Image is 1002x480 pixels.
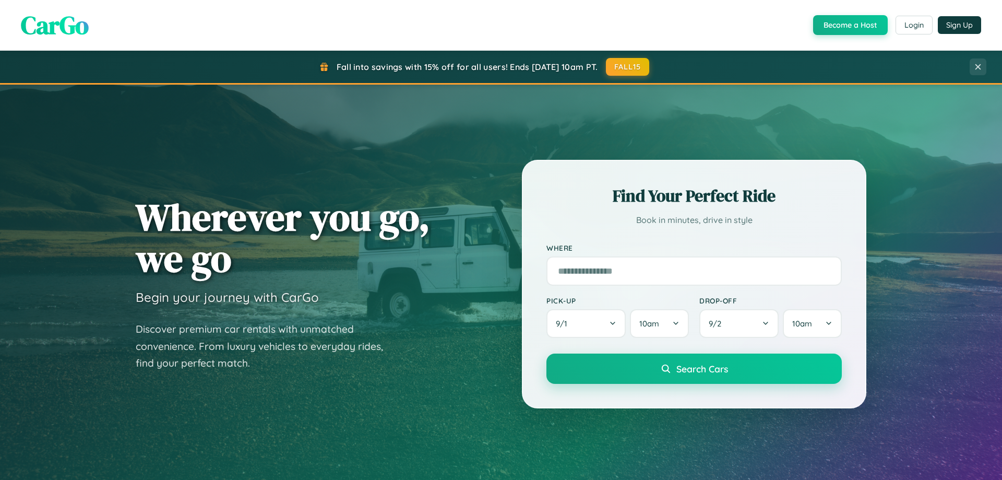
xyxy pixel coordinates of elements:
[21,8,89,42] span: CarGo
[546,309,626,338] button: 9/1
[337,62,598,72] span: Fall into savings with 15% off for all users! Ends [DATE] 10am PT.
[546,296,689,305] label: Pick-up
[136,321,397,372] p: Discover premium car rentals with unmatched convenience. From luxury vehicles to everyday rides, ...
[783,309,842,338] button: 10am
[546,243,842,252] label: Where
[709,319,726,329] span: 9 / 2
[546,213,842,228] p: Book in minutes, drive in style
[813,15,888,35] button: Become a Host
[630,309,689,338] button: 10am
[546,354,842,384] button: Search Cars
[546,184,842,207] h2: Find Your Perfect Ride
[606,58,650,76] button: FALL15
[792,319,812,329] span: 10am
[639,319,659,329] span: 10am
[938,16,981,34] button: Sign Up
[699,309,779,338] button: 9/2
[556,319,572,329] span: 9 / 1
[676,363,728,374] span: Search Cars
[699,296,842,305] label: Drop-off
[136,196,430,279] h1: Wherever you go, we go
[896,16,933,34] button: Login
[136,289,319,305] h3: Begin your journey with CarGo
